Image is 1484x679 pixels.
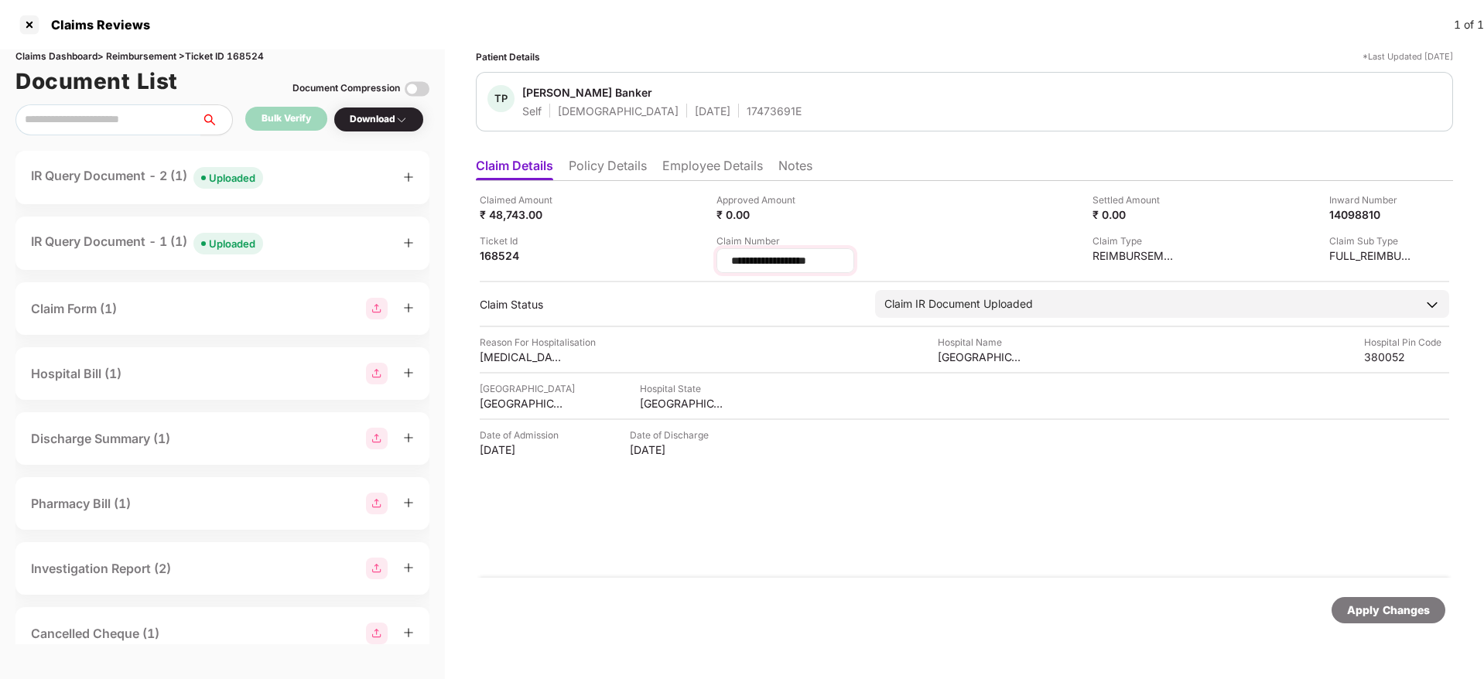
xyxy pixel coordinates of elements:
[292,81,400,96] div: Document Compression
[522,104,542,118] div: Self
[403,172,414,183] span: plus
[31,166,263,189] div: IR Query Document - 2 (1)
[476,49,540,64] div: Patient Details
[480,248,565,263] div: 168524
[695,104,730,118] div: [DATE]
[1092,207,1178,222] div: ₹ 0.00
[630,428,715,442] div: Date of Discharge
[480,381,575,396] div: [GEOGRAPHIC_DATA]
[403,302,414,313] span: plus
[350,112,408,127] div: Download
[747,104,802,118] div: 17473691E
[480,335,596,350] div: Reason For Hospitalisation
[1329,234,1414,248] div: Claim Sub Type
[480,193,565,207] div: Claimed Amount
[31,494,131,514] div: Pharmacy Bill (1)
[1364,350,1449,364] div: 380052
[31,232,263,254] div: IR Query Document - 1 (1)
[1092,193,1178,207] div: Settled Amount
[366,623,388,644] img: svg+xml;base64,PHN2ZyBpZD0iR3JvdXBfMjg4MTMiIGRhdGEtbmFtZT0iR3JvdXAgMjg4MTMiIHhtbG5zPSJodHRwOi8vd3...
[262,111,311,126] div: Bulk Verify
[630,442,715,457] div: [DATE]
[778,158,812,180] li: Notes
[716,234,854,248] div: Claim Number
[15,64,178,98] h1: Document List
[938,350,1023,364] div: [GEOGRAPHIC_DATA]
[366,493,388,514] img: svg+xml;base64,PHN2ZyBpZD0iR3JvdXBfMjg4MTMiIGRhdGEtbmFtZT0iR3JvdXAgMjg4MTMiIHhtbG5zPSJodHRwOi8vd3...
[31,624,159,643] div: Cancelled Cheque (1)
[403,432,414,443] span: plus
[209,170,255,186] div: Uploaded
[366,428,388,449] img: svg+xml;base64,PHN2ZyBpZD0iR3JvdXBfMjg4MTMiIGRhdGEtbmFtZT0iR3JvdXAgMjg4MTMiIHhtbG5zPSJodHRwOi8vd3...
[403,497,414,508] span: plus
[640,396,725,411] div: [GEOGRAPHIC_DATA]
[15,49,429,64] div: Claims Dashboard > Reimbursement > Ticket ID 168524
[480,428,565,442] div: Date of Admission
[403,367,414,378] span: plus
[716,193,802,207] div: Approved Amount
[366,558,388,579] img: svg+xml;base64,PHN2ZyBpZD0iR3JvdXBfMjg4MTMiIGRhdGEtbmFtZT0iR3JvdXAgMjg4MTMiIHhtbG5zPSJodHRwOi8vd3...
[1424,297,1440,312] img: downArrowIcon
[640,381,725,396] div: Hospital State
[716,207,802,222] div: ₹ 0.00
[884,295,1033,312] div: Claim IR Document Uploaded
[395,114,408,126] img: svg+xml;base64,PHN2ZyBpZD0iRHJvcGRvd24tMzJ4MzIiIHhtbG5zPSJodHRwOi8vd3d3LnczLm9yZy8yMDAwL3N2ZyIgd2...
[480,207,565,222] div: ₹ 48,743.00
[569,158,647,180] li: Policy Details
[522,85,652,100] div: [PERSON_NAME] Banker
[200,114,232,126] span: search
[487,85,515,112] div: TP
[31,364,121,384] div: Hospital Bill (1)
[480,396,565,411] div: [GEOGRAPHIC_DATA]
[366,298,388,319] img: svg+xml;base64,PHN2ZyBpZD0iR3JvdXBfMjg4MTMiIGRhdGEtbmFtZT0iR3JvdXAgMjg4MTMiIHhtbG5zPSJodHRwOi8vd3...
[1092,234,1178,248] div: Claim Type
[1454,16,1484,33] div: 1 of 1
[1363,49,1453,64] div: *Last Updated [DATE]
[558,104,679,118] div: [DEMOGRAPHIC_DATA]
[366,363,388,384] img: svg+xml;base64,PHN2ZyBpZD0iR3JvdXBfMjg4MTMiIGRhdGEtbmFtZT0iR3JvdXAgMjg4MTMiIHhtbG5zPSJodHRwOi8vd3...
[662,158,763,180] li: Employee Details
[938,335,1023,350] div: Hospital Name
[403,237,414,248] span: plus
[403,627,414,638] span: plus
[31,559,171,578] div: Investigation Report (2)
[405,77,429,101] img: svg+xml;base64,PHN2ZyBpZD0iVG9nZ2xlLTMyeDMyIiB4bWxucz0iaHR0cDovL3d3dy53My5vcmcvMjAwMC9zdmciIHdpZH...
[31,429,170,449] div: Discharge Summary (1)
[1364,335,1449,350] div: Hospital Pin Code
[209,236,255,251] div: Uploaded
[480,442,565,457] div: [DATE]
[1347,602,1430,619] div: Apply Changes
[480,234,565,248] div: Ticket Id
[480,350,565,364] div: [MEDICAL_DATA]
[200,104,233,135] button: search
[31,299,117,319] div: Claim Form (1)
[1329,193,1414,207] div: Inward Number
[1329,248,1414,263] div: FULL_REIMBURSEMENT
[403,562,414,573] span: plus
[1092,248,1178,263] div: REIMBURSEMENT
[42,17,150,32] div: Claims Reviews
[480,297,860,312] div: Claim Status
[1329,207,1414,222] div: 14098810
[476,158,553,180] li: Claim Details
